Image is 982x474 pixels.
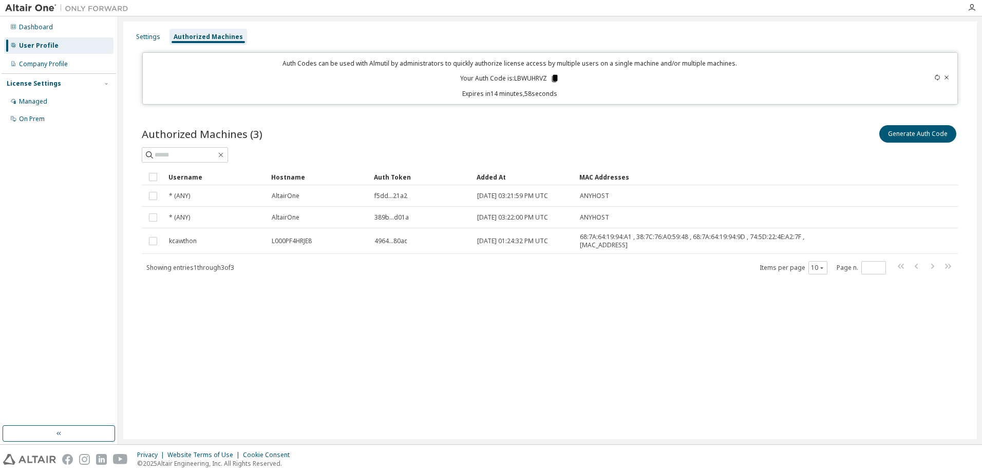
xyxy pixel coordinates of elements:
[811,264,825,272] button: 10
[19,60,68,68] div: Company Profile
[272,213,299,222] span: AltairOne
[113,454,128,465] img: youtube.svg
[760,261,827,274] span: Items per page
[271,169,366,185] div: Hostname
[19,42,59,50] div: User Profile
[169,213,190,222] span: * (ANY)
[5,3,134,13] img: Altair One
[580,192,609,200] span: ANYHOST
[167,451,243,459] div: Website Terms of Use
[146,263,234,272] span: Showing entries 1 through 3 of 3
[243,451,296,459] div: Cookie Consent
[149,89,872,98] p: Expires in 14 minutes, 58 seconds
[19,23,53,31] div: Dashboard
[19,115,45,123] div: On Prem
[169,192,190,200] span: * (ANY)
[374,213,409,222] span: 389b...d01a
[3,454,56,465] img: altair_logo.svg
[7,80,61,88] div: License Settings
[169,237,197,245] span: kcawthon
[136,33,160,41] div: Settings
[580,233,850,249] span: 68:7A:64:19:94:A1 , 38:7C:76:A0:59:48 , 68:7A:64:19:94:9D , 74:5D:22:4E:A2:7F , [MAC_ADDRESS]
[149,59,872,68] p: Auth Codes can be used with Almutil by administrators to quickly authorize license access by mult...
[142,127,262,141] span: Authorized Machines (3)
[62,454,73,465] img: facebook.svg
[137,459,296,468] p: © 2025 Altair Engineering, Inc. All Rights Reserved.
[837,261,886,274] span: Page n.
[168,169,263,185] div: Username
[579,169,851,185] div: MAC Addresses
[174,33,243,41] div: Authorized Machines
[374,192,407,200] span: f5dd...21a2
[79,454,90,465] img: instagram.svg
[19,97,47,106] div: Managed
[477,213,548,222] span: [DATE] 03:22:00 PM UTC
[374,237,407,245] span: 4964...80ac
[272,192,299,200] span: AltairOne
[137,451,167,459] div: Privacy
[879,125,956,143] button: Generate Auth Code
[96,454,107,465] img: linkedin.svg
[477,237,548,245] span: [DATE] 01:24:32 PM UTC
[272,237,312,245] span: L000PF4HRJE8
[580,213,609,222] span: ANYHOST
[460,74,559,83] p: Your Auth Code is: LBWUHRVZ
[477,169,571,185] div: Added At
[374,169,468,185] div: Auth Token
[477,192,548,200] span: [DATE] 03:21:59 PM UTC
